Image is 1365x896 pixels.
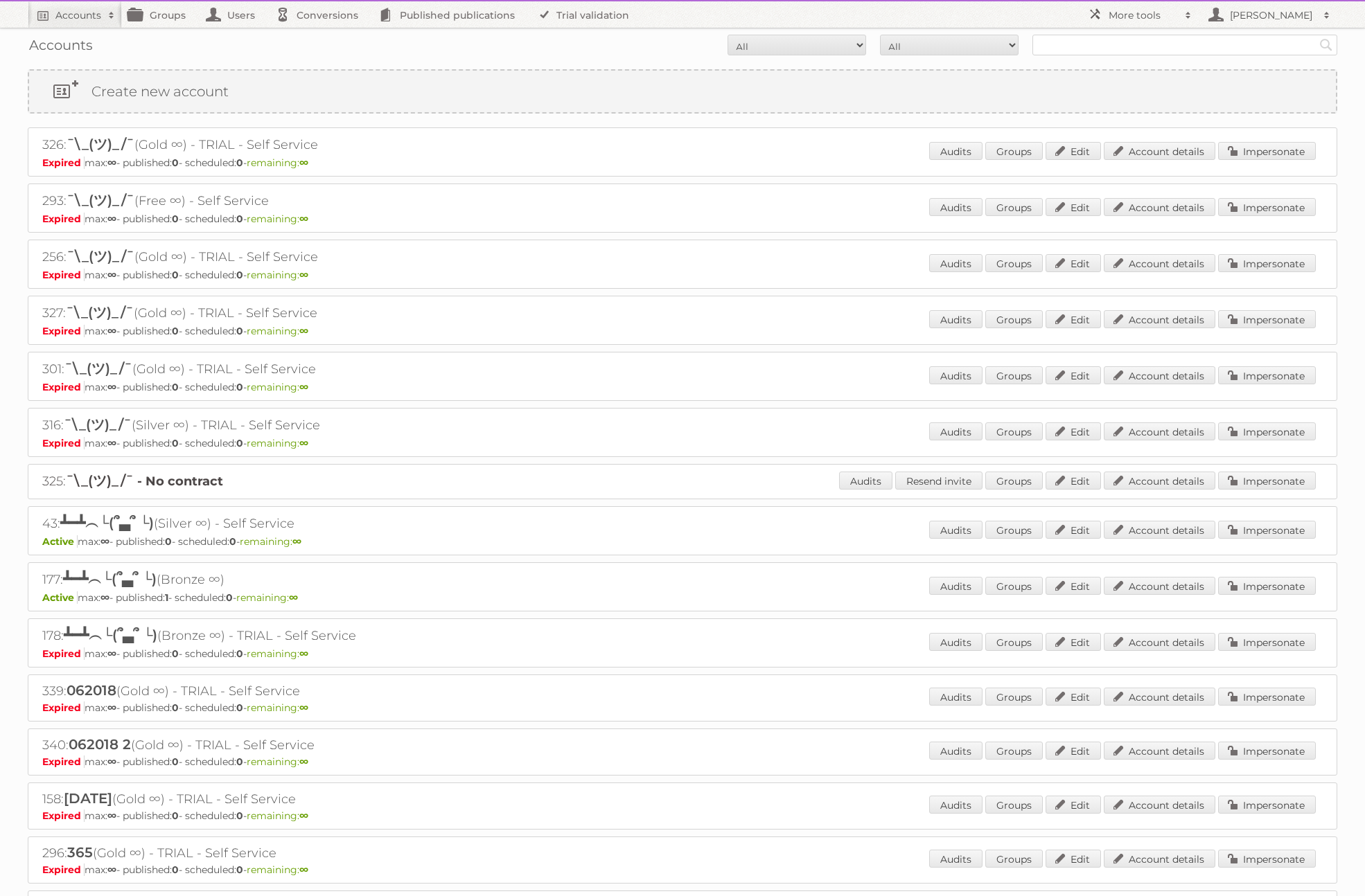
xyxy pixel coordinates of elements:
strong: - No contract [137,474,223,489]
input: Search [1316,35,1337,55]
span: remaining: [247,755,308,768]
a: Edit [1046,850,1101,868]
p: max: - published: - scheduled: - [42,535,1323,548]
span: 062018 2 [69,736,131,753]
a: More tools [1081,1,1199,28]
h2: 340: (Gold ∞) - TRIAL - Self Service [42,736,527,754]
a: Audits [929,422,983,440]
h2: More tools [1109,8,1178,22]
p: max: - published: - scheduled: - [42,809,1323,822]
strong: 0 [172,213,179,225]
a: Groups [985,422,1043,440]
p: max: - published: - scheduled: - [42,269,1323,281]
span: ¯\_(ツ)_/¯ [64,416,132,433]
a: Impersonate [1218,472,1316,490]
span: ┻━┻︵└(՞▃՞ └) [63,571,157,587]
a: Impersonate [1218,198,1316,216]
a: Audits [929,142,983,160]
a: Impersonate [1218,310,1316,328]
strong: 0 [236,325,243,337]
a: Groups [122,1,200,28]
span: ¯\_(ツ)_/¯ [66,472,134,489]
h2: 177: (Bronze ∞) [42,570,527,590]
a: Impersonate [1218,742,1316,760]
strong: 0 [172,647,179,660]
a: Trial validation [529,1,643,28]
strong: 0 [236,809,243,822]
a: Groups [985,850,1043,868]
span: remaining: [247,647,308,660]
a: Edit [1046,142,1101,160]
a: Audits [929,310,983,328]
a: Edit [1046,688,1101,706]
a: Account details [1104,850,1215,868]
a: Account details [1104,422,1215,440]
strong: 0 [236,755,243,768]
strong: 0 [236,156,243,169]
span: Active [42,535,78,548]
span: Expired [42,325,85,337]
a: Groups [985,577,1043,595]
a: Groups [985,521,1043,539]
p: max: - published: - scheduled: - [42,591,1323,604]
p: max: - published: - scheduled: - [42,156,1323,169]
strong: ∞ [299,701,308,714]
a: Audits [929,198,983,216]
a: Impersonate [1218,796,1316,814]
h2: 178: (Bronze ∞) - TRIAL - Self Service [42,626,527,646]
a: Groups [985,633,1043,651]
span: ¯\_(ツ)_/¯ [66,304,134,321]
strong: ∞ [107,755,116,768]
strong: ∞ [107,647,116,660]
strong: ∞ [299,156,308,169]
span: remaining: [247,269,308,281]
a: Impersonate [1218,142,1316,160]
span: ¯\_(ツ)_/¯ [67,136,134,152]
strong: 0 [165,535,172,548]
span: Expired [42,647,85,660]
span: remaining: [247,325,308,337]
span: Expired [42,381,85,393]
h2: 296: (Gold ∞) - TRIAL - Self Service [42,844,527,862]
a: Edit [1046,633,1101,651]
a: Account details [1104,742,1215,760]
span: 365 [67,844,93,861]
strong: ∞ [107,701,116,714]
span: remaining: [247,701,308,714]
h2: 326: (Gold ∞) - TRIAL - Self Service [42,135,527,155]
p: max: - published: - scheduled: - [42,863,1323,876]
span: Expired [42,755,85,768]
a: Audits [929,633,983,651]
span: Expired [42,269,85,281]
a: Account details [1104,577,1215,595]
strong: 0 [236,863,243,876]
span: Expired [42,863,85,876]
strong: ∞ [107,809,116,822]
strong: ∞ [289,591,298,604]
span: remaining: [247,437,308,449]
strong: ∞ [299,863,308,876]
span: Expired [42,809,85,822]
span: remaining: [247,863,308,876]
span: remaining: [240,535,301,548]
a: Impersonate [1218,521,1316,539]
strong: 0 [172,755,179,768]
strong: 0 [172,156,179,169]
strong: ∞ [100,591,109,604]
a: Users [200,1,269,28]
h2: 339: (Gold ∞) - TRIAL - Self Service [42,682,527,700]
span: ¯\_(ツ)_/¯ [67,192,134,208]
a: Account details [1104,366,1215,384]
strong: ∞ [107,213,116,225]
strong: ∞ [299,755,308,768]
span: [DATE] [64,790,112,807]
strong: ∞ [107,325,116,337]
strong: ∞ [100,535,109,548]
strong: 0 [172,269,179,281]
strong: 0 [226,591,233,604]
span: remaining: [236,591,298,604]
a: Account details [1104,472,1215,490]
a: Groups [985,366,1043,384]
p: max: - published: - scheduled: - [42,755,1323,768]
a: Impersonate [1218,254,1316,272]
